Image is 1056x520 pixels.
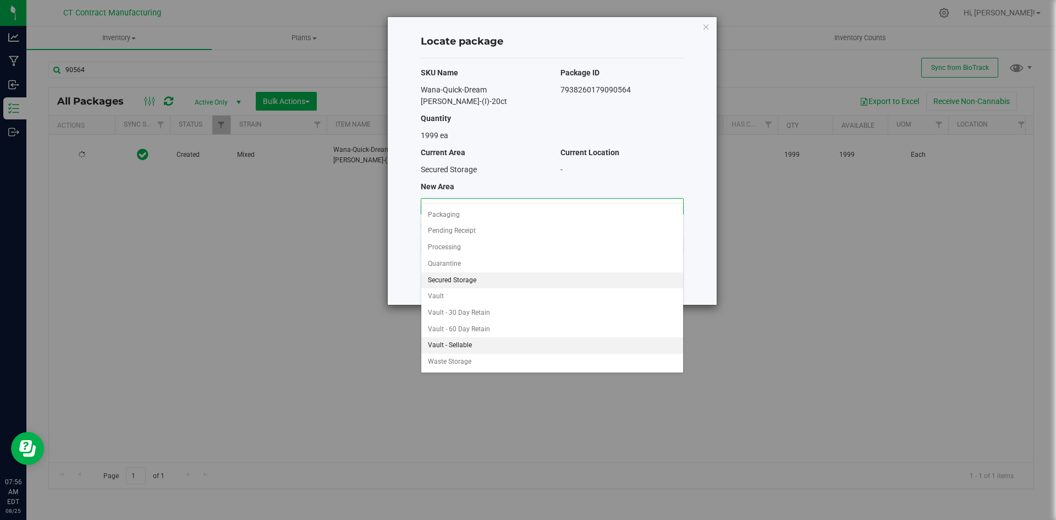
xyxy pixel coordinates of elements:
[421,148,465,157] span: Current Area
[560,148,619,157] span: Current Location
[421,288,683,305] li: Vault
[669,199,683,214] span: select
[421,321,683,338] li: Vault - 60 Day Retain
[421,207,683,223] li: Packaging
[421,131,448,140] span: 1999 ea
[421,165,477,174] span: Secured Storage
[421,337,683,354] li: Vault - Sellable
[421,256,683,272] li: Quarantine
[421,239,683,256] li: Processing
[560,85,631,94] span: 7938260179090564
[560,165,563,174] span: -
[421,68,458,77] span: SKU Name
[560,68,599,77] span: Package ID
[421,182,454,191] span: New Area
[421,199,669,214] span: Secured Storage
[421,354,683,370] li: Waste Storage
[11,432,44,465] iframe: Resource center
[421,85,507,106] span: Wana-Quick-Dream [PERSON_NAME]-(I)-20ct
[421,35,684,49] h4: Locate package
[421,272,683,289] li: Secured Storage
[421,223,683,239] li: Pending Receipt
[421,305,683,321] li: Vault - 30 Day Retain
[421,114,451,123] span: Quantity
